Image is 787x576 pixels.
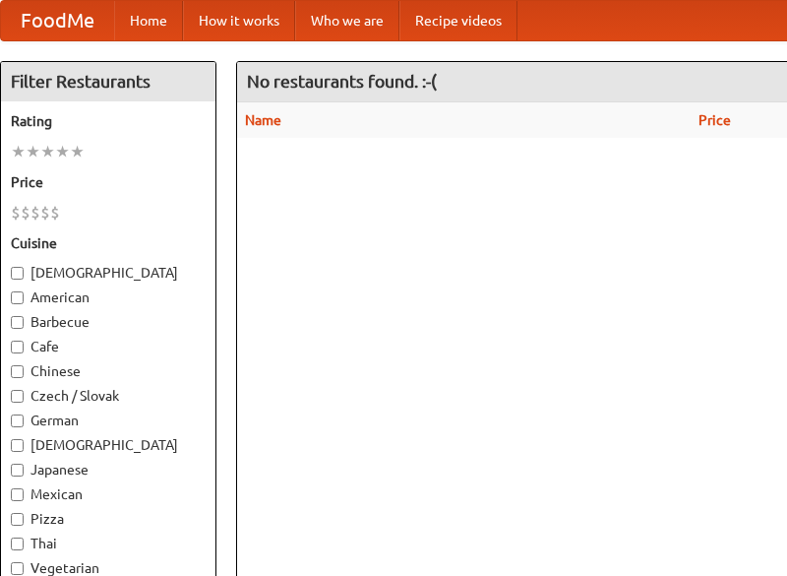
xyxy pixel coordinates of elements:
h5: Cuisine [11,233,206,253]
input: Japanese [11,464,24,477]
li: $ [30,202,40,224]
label: American [11,288,206,307]
a: FoodMe [1,1,114,40]
input: Thai [11,538,24,550]
li: $ [11,202,21,224]
label: Mexican [11,484,206,504]
h5: Price [11,172,206,192]
li: ★ [11,141,26,162]
li: $ [50,202,60,224]
input: Cafe [11,341,24,353]
input: Chinese [11,365,24,378]
a: How it works [183,1,295,40]
input: Mexican [11,488,24,501]
a: Price [698,112,731,128]
a: Who we are [295,1,399,40]
label: Pizza [11,509,206,529]
a: Name [245,112,281,128]
input: Pizza [11,513,24,526]
label: Cafe [11,337,206,356]
label: [DEMOGRAPHIC_DATA] [11,263,206,283]
li: ★ [70,141,85,162]
label: German [11,411,206,430]
li: $ [40,202,50,224]
li: ★ [55,141,70,162]
input: American [11,291,24,304]
h5: Rating [11,111,206,131]
input: German [11,415,24,427]
li: $ [21,202,30,224]
a: Home [114,1,183,40]
label: [DEMOGRAPHIC_DATA] [11,435,206,455]
input: [DEMOGRAPHIC_DATA] [11,439,24,452]
input: Czech / Slovak [11,390,24,403]
li: ★ [26,141,40,162]
label: Barbecue [11,312,206,332]
input: Barbecue [11,316,24,329]
label: Japanese [11,460,206,480]
li: ★ [40,141,55,162]
label: Czech / Slovak [11,386,206,406]
label: Thai [11,534,206,553]
input: [DEMOGRAPHIC_DATA] [11,267,24,280]
a: Recipe videos [399,1,517,40]
input: Vegetarian [11,562,24,575]
h4: Filter Restaurants [1,62,215,101]
ng-pluralize: No restaurants found. :-( [247,72,437,91]
label: Chinese [11,361,206,381]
